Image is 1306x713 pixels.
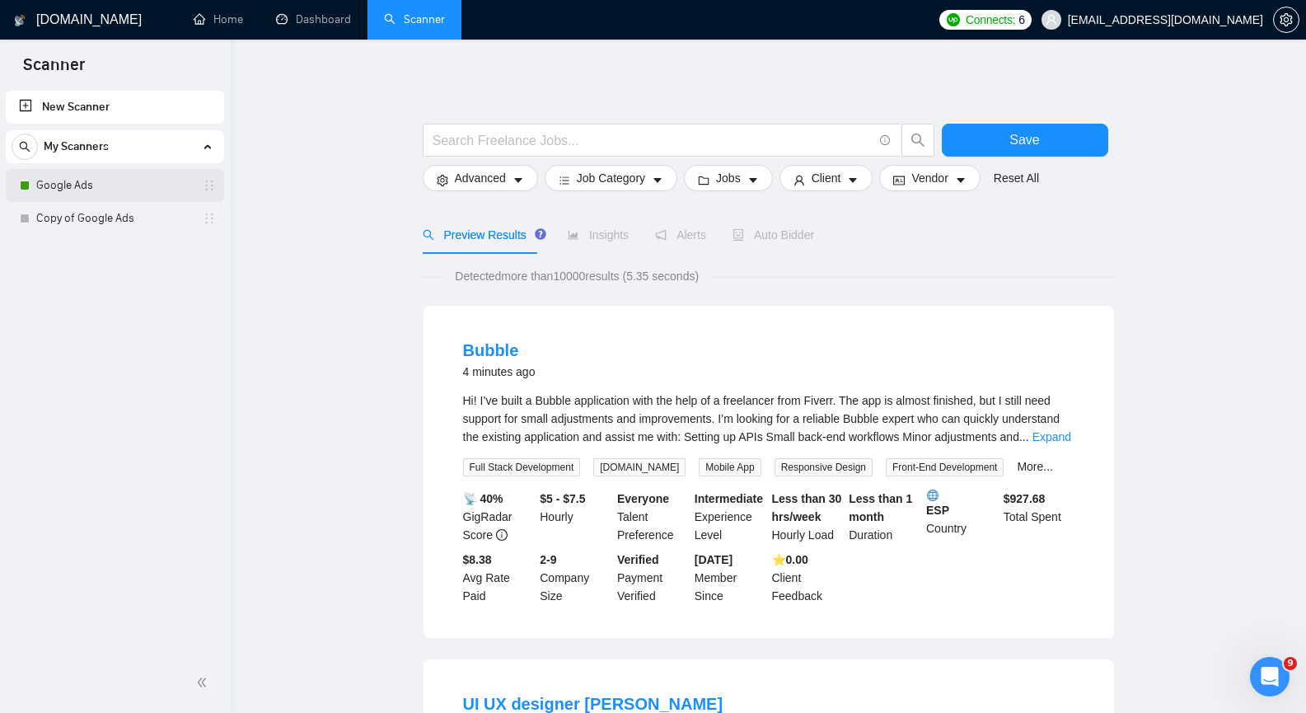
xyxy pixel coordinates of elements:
[927,490,939,501] img: 🌐
[463,362,536,382] div: 4 minutes ago
[203,212,216,225] span: holder
[1000,490,1078,544] div: Total Spent
[460,490,537,544] div: GigRadar Score
[12,141,37,152] span: search
[276,12,351,26] a: dashboardDashboard
[540,492,585,505] b: $5 - $7.5
[695,553,733,566] b: [DATE]
[203,179,216,192] span: holder
[463,341,519,359] a: Bubble
[923,490,1000,544] div: Country
[433,130,873,151] input: Search Freelance Jobs...
[533,227,548,242] div: Tooltip anchor
[463,394,1060,443] span: Hi! I’ve built a Bubble application with the help of a freelancer from Fiverr. The app is almost ...
[747,174,759,186] span: caret-down
[733,229,744,241] span: robot
[684,165,773,191] button: folderJobscaret-down
[577,169,645,187] span: Job Category
[691,490,769,544] div: Experience Level
[901,124,934,157] button: search
[880,135,891,146] span: info-circle
[652,174,663,186] span: caret-down
[994,169,1039,187] a: Reset All
[540,553,556,566] b: 2-9
[1284,657,1297,670] span: 9
[545,165,677,191] button: barsJob Categorycaret-down
[772,553,808,566] b: ⭐️ 0.00
[655,228,706,242] span: Alerts
[513,174,524,186] span: caret-down
[463,392,1074,446] div: Hi! I’ve built a Bubble application with the help of a freelancer from Fiverr. The app is almost ...
[593,458,686,476] span: [DOMAIN_NAME]
[879,165,980,191] button: idcardVendorcaret-down
[12,134,38,160] button: search
[793,174,805,186] span: user
[443,267,710,285] span: Detected more than 10000 results (5.35 seconds)
[384,12,445,26] a: searchScanner
[849,492,912,523] b: Less than 1 month
[1004,492,1046,505] b: $ 927.68
[19,91,211,124] a: New Scanner
[886,458,1004,476] span: Front-End Development
[942,124,1108,157] button: Save
[423,165,538,191] button: settingAdvancedcaret-down
[36,202,193,235] a: Copy of Google Ads
[733,228,814,242] span: Auto Bidder
[902,133,934,148] span: search
[455,169,506,187] span: Advanced
[695,492,763,505] b: Intermediate
[196,674,213,691] span: double-left
[194,12,243,26] a: homeHome
[966,11,1015,29] span: Connects:
[1019,430,1029,443] span: ...
[463,458,581,476] span: Full Stack Development
[536,490,614,544] div: Hourly
[423,228,541,242] span: Preview Results
[536,551,614,605] div: Company Size
[772,492,842,523] b: Less than 30 hrs/week
[769,490,846,544] div: Hourly Load
[1009,129,1039,150] span: Save
[568,229,579,241] span: area-chart
[617,553,659,566] b: Verified
[423,229,434,241] span: search
[6,91,224,124] li: New Scanner
[1018,11,1025,29] span: 6
[845,490,923,544] div: Duration
[1273,7,1299,33] button: setting
[812,169,841,187] span: Client
[1274,13,1299,26] span: setting
[655,229,667,241] span: notification
[460,551,537,605] div: Avg Rate Paid
[1017,460,1053,473] a: More...
[779,165,873,191] button: userClientcaret-down
[496,529,508,541] span: info-circle
[775,458,873,476] span: Responsive Design
[463,553,492,566] b: $8.38
[36,169,193,202] a: Google Ads
[1032,430,1071,443] a: Expand
[955,174,967,186] span: caret-down
[716,169,741,187] span: Jobs
[698,174,709,186] span: folder
[6,130,224,235] li: My Scanners
[14,7,26,34] img: logo
[691,551,769,605] div: Member Since
[617,492,669,505] b: Everyone
[947,13,960,26] img: upwork-logo.png
[10,53,98,87] span: Scanner
[847,174,859,186] span: caret-down
[769,551,846,605] div: Client Feedback
[1273,13,1299,26] a: setting
[926,490,997,517] b: ESP
[463,492,503,505] b: 📡 40%
[699,458,761,476] span: Mobile App
[614,551,691,605] div: Payment Verified
[437,174,448,186] span: setting
[614,490,691,544] div: Talent Preference
[1046,14,1057,26] span: user
[44,130,109,163] span: My Scanners
[568,228,629,242] span: Insights
[1250,657,1290,697] iframe: Intercom live chat
[893,174,905,186] span: idcard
